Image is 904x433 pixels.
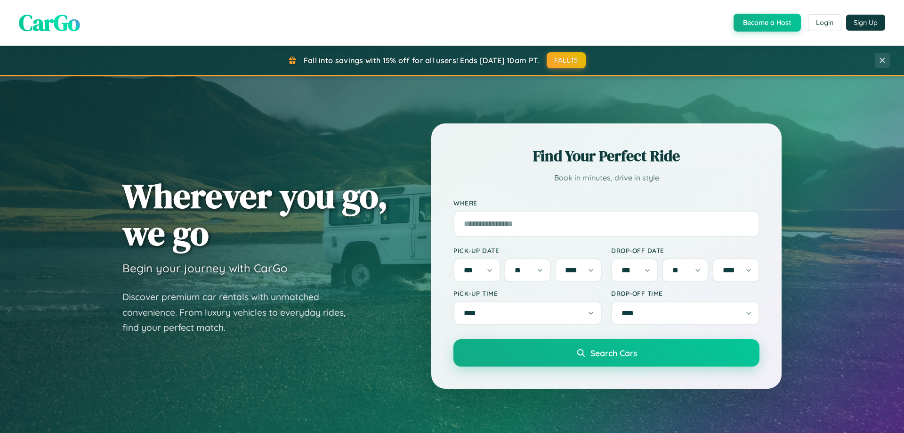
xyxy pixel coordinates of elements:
label: Where [453,199,759,207]
label: Drop-off Time [611,289,759,297]
button: Search Cars [453,339,759,367]
label: Drop-off Date [611,246,759,254]
button: FALL15 [547,52,586,68]
button: Sign Up [846,15,885,31]
button: Become a Host [734,14,801,32]
h3: Begin your journey with CarGo [122,261,288,275]
label: Pick-up Time [453,289,602,297]
p: Discover premium car rentals with unmatched convenience. From luxury vehicles to everyday rides, ... [122,289,358,335]
p: Book in minutes, drive in style [453,171,759,185]
span: Search Cars [590,348,637,358]
button: Login [808,14,841,31]
span: Fall into savings with 15% off for all users! Ends [DATE] 10am PT. [304,56,540,65]
h1: Wherever you go, we go [122,177,388,252]
h2: Find Your Perfect Ride [453,146,759,166]
label: Pick-up Date [453,246,602,254]
span: CarGo [19,7,80,38]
